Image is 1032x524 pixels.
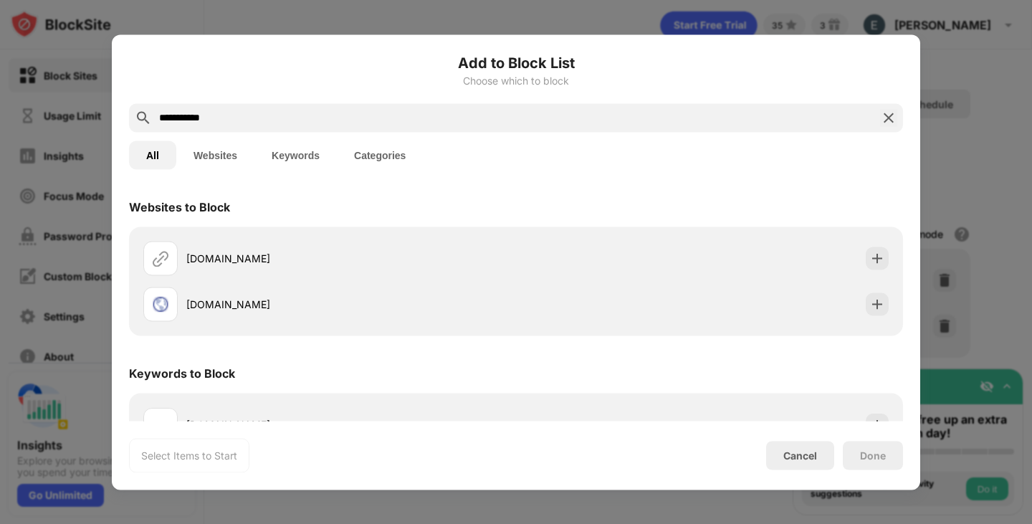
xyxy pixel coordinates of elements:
img: url.svg [152,249,169,267]
div: [DOMAIN_NAME] [186,297,516,312]
div: [DOMAIN_NAME] [186,251,516,266]
img: favicons [152,295,169,313]
div: Done [860,449,886,461]
div: Websites to Block [129,199,230,214]
h6: Add to Block List [129,52,903,73]
div: Cancel [783,449,817,462]
button: All [129,140,176,169]
div: Select Items to Start [141,448,237,462]
img: search-close [880,109,897,126]
div: Choose which to block [129,75,903,86]
img: search.svg [135,109,152,126]
div: [DOMAIN_NAME] [186,417,516,432]
div: c [156,414,165,435]
button: Keywords [254,140,337,169]
button: Websites [176,140,254,169]
button: Categories [337,140,423,169]
div: Keywords to Block [129,366,235,380]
